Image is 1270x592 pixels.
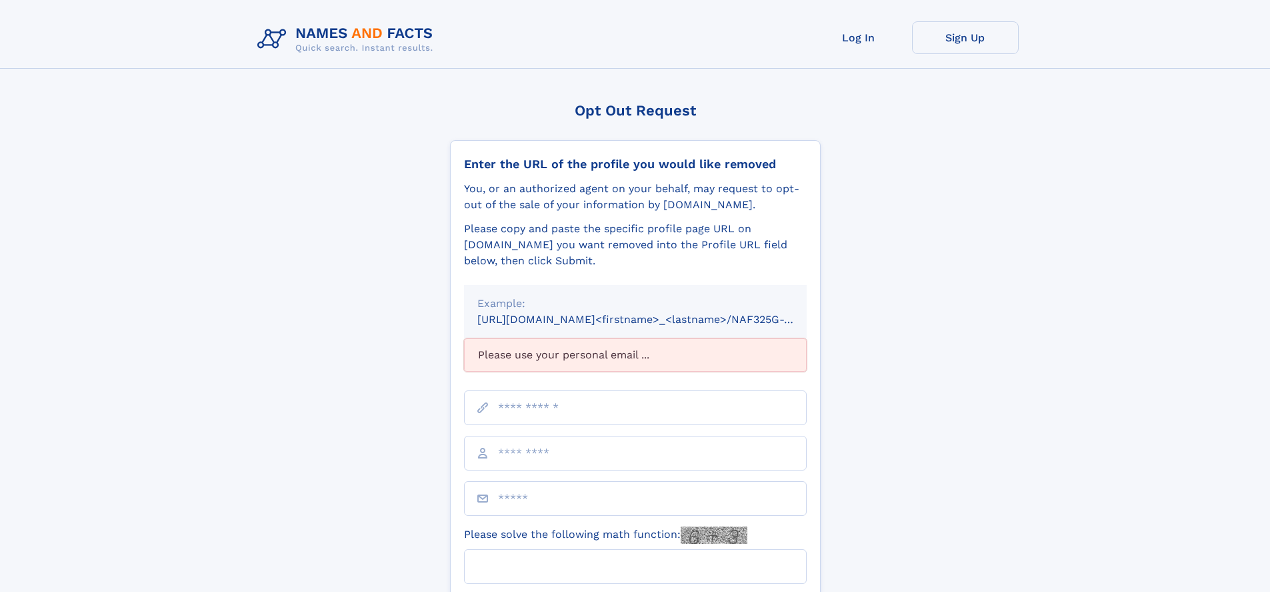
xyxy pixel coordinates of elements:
small: [URL][DOMAIN_NAME]<firstname>_<lastname>/NAF325G-xxxxxxxx [477,313,832,326]
a: Log In [805,21,912,54]
div: You, or an authorized agent on your behalf, may request to opt-out of the sale of your informatio... [464,181,807,213]
a: Sign Up [912,21,1019,54]
label: Please solve the following math function: [464,527,747,544]
div: Opt Out Request [450,102,821,119]
div: Please use your personal email ... [464,338,807,372]
div: Example: [477,296,793,312]
div: Please copy and paste the specific profile page URL on [DOMAIN_NAME] you want removed into the Pr... [464,221,807,269]
img: Logo Names and Facts [252,21,444,57]
div: Enter the URL of the profile you would like removed [464,157,807,172]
